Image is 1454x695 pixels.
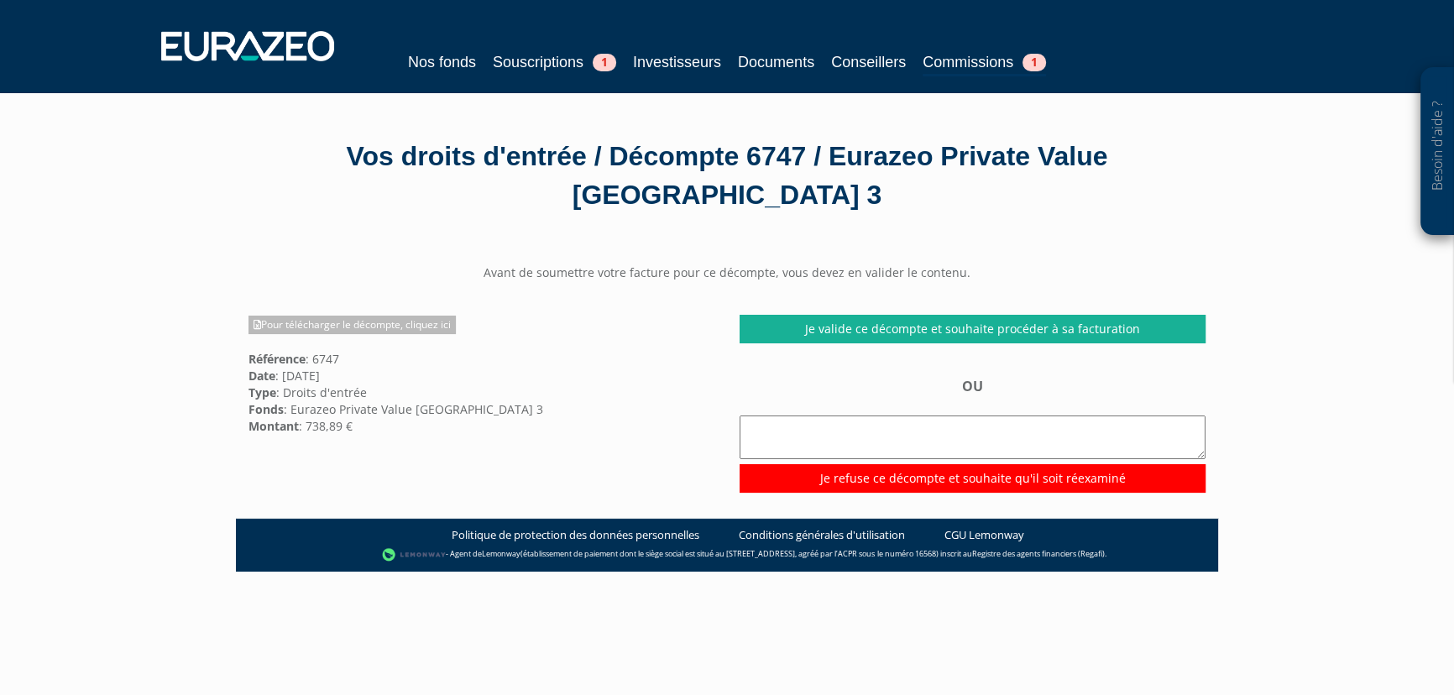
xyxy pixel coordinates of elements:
[633,50,721,74] a: Investisseurs
[1428,76,1447,227] p: Besoin d'aide ?
[482,548,520,559] a: Lemonway
[248,316,456,334] a: Pour télécharger le décompte, cliquez ici
[593,54,616,71] span: 1
[236,264,1218,281] center: Avant de soumettre votre facture pour ce décompte, vous devez en valider le contenu.
[452,527,699,543] a: Politique de protection des données personnelles
[740,315,1206,343] a: Je valide ce décompte et souhaite procéder à sa facturation
[248,401,284,417] strong: Fonds
[253,546,1201,563] div: - Agent de (établissement de paiement dont le siège social est situé au [STREET_ADDRESS], agréé p...
[493,50,616,74] a: Souscriptions1
[161,31,334,61] img: 1732889491-logotype_eurazeo_blanc_rvb.png
[248,384,276,400] strong: Type
[740,464,1206,493] input: Je refuse ce décompte et souhaite qu'il soit réexaminé
[248,418,299,434] strong: Montant
[739,527,905,543] a: Conditions générales d'utilisation
[1023,54,1046,71] span: 1
[408,50,476,74] a: Nos fonds
[944,527,1024,543] a: CGU Lemonway
[382,546,447,563] img: logo-lemonway.png
[248,138,1206,214] div: Vos droits d'entrée / Décompte 6747 / Eurazeo Private Value [GEOGRAPHIC_DATA] 3
[971,548,1104,559] a: Registre des agents financiers (Regafi)
[248,368,275,384] strong: Date
[831,50,906,74] a: Conseillers
[738,50,814,74] a: Documents
[923,50,1046,76] a: Commissions1
[740,377,1206,492] div: OU
[236,315,727,434] div: : 6747 : [DATE] : Droits d'entrée : Eurazeo Private Value [GEOGRAPHIC_DATA] 3 : 738,89 €
[248,351,306,367] strong: Référence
